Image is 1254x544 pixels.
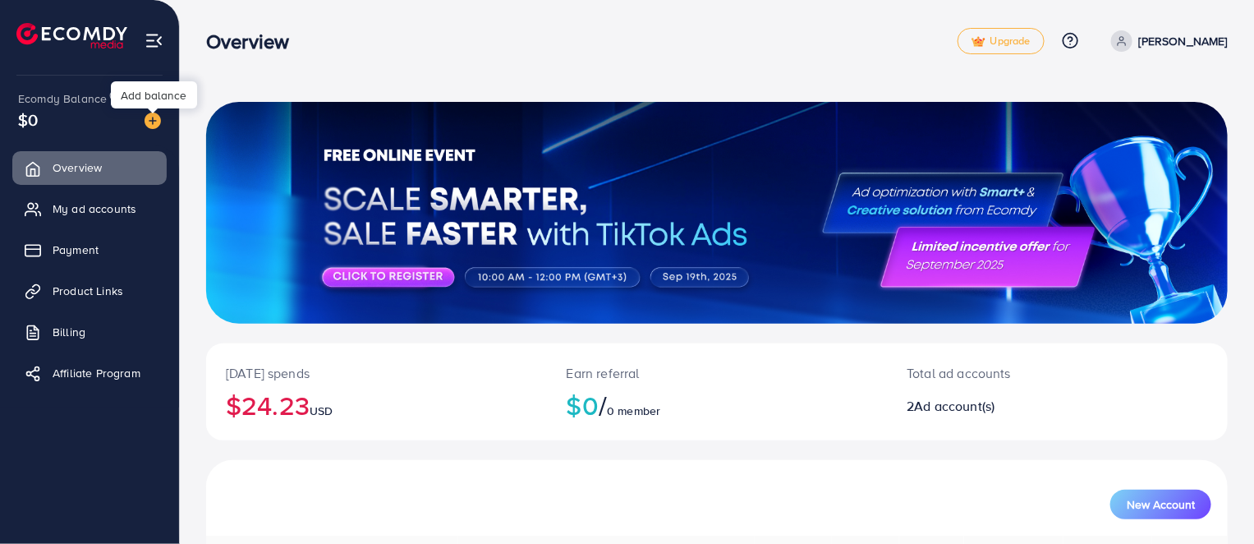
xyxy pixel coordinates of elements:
[12,233,167,266] a: Payment
[607,403,660,419] span: 0 member
[567,363,868,383] p: Earn referral
[1139,31,1228,51] p: [PERSON_NAME]
[53,159,102,176] span: Overview
[226,390,527,421] h2: $24.23
[1105,30,1228,52] a: [PERSON_NAME]
[53,365,140,381] span: Affiliate Program
[53,324,85,340] span: Billing
[895,70,1242,532] iframe: Chat
[53,242,99,258] span: Payment
[12,151,167,184] a: Overview
[972,35,1031,48] span: Upgrade
[226,363,527,383] p: [DATE] spends
[972,36,985,48] img: tick
[145,113,161,129] img: image
[310,403,333,419] span: USD
[145,31,163,50] img: menu
[958,28,1045,54] a: tickUpgrade
[206,30,302,53] h3: Overview
[12,274,167,307] a: Product Links
[53,283,123,299] span: Product Links
[12,192,167,225] a: My ad accounts
[12,357,167,390] a: Affiliate Program
[53,201,136,217] span: My ad accounts
[18,90,107,107] span: Ecomdy Balance
[599,386,607,424] span: /
[12,316,167,348] a: Billing
[567,390,868,421] h2: $0
[16,23,127,48] img: logo
[18,108,38,131] span: $0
